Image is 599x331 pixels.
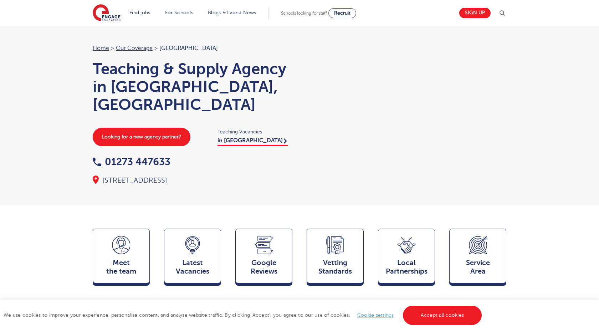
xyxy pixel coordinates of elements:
a: 01273 447633 [93,156,170,167]
a: Cookie settings [357,312,394,318]
span: Vetting Standards [311,259,360,276]
a: GoogleReviews [235,229,292,286]
span: Google Reviews [239,259,288,276]
a: VettingStandards [307,229,364,286]
a: in [GEOGRAPHIC_DATA] [217,137,288,146]
a: For Schools [165,10,193,15]
a: Recruit [328,8,356,18]
a: LatestVacancies [164,229,221,286]
span: Recruit [334,10,350,16]
h1: Teaching & Supply Agency in [GEOGRAPHIC_DATA], [GEOGRAPHIC_DATA] [93,60,292,113]
span: Meet the team [97,259,146,276]
a: Home [93,45,109,51]
span: Schools looking for staff [281,11,327,16]
img: Engage Education [93,4,121,22]
a: Our coverage [116,45,153,51]
a: Looking for a new agency partner? [93,128,190,146]
a: Meetthe team [93,229,150,286]
span: Latest Vacancies [168,259,217,276]
nav: breadcrumb [93,44,292,53]
a: Blogs & Latest News [208,10,256,15]
a: Accept all cookies [403,306,482,325]
div: [STREET_ADDRESS] [93,175,292,185]
span: > [154,45,158,51]
a: ServiceArea [449,229,506,286]
span: > [111,45,114,51]
span: [GEOGRAPHIC_DATA] [159,45,218,51]
a: Local Partnerships [378,229,435,286]
a: Find jobs [129,10,150,15]
span: We use cookies to improve your experience, personalise content, and analyse website traffic. By c... [4,312,483,318]
span: Service Area [453,259,502,276]
span: Teaching Vacancies [217,128,292,136]
span: Local Partnerships [382,259,431,276]
a: Sign up [459,8,491,18]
